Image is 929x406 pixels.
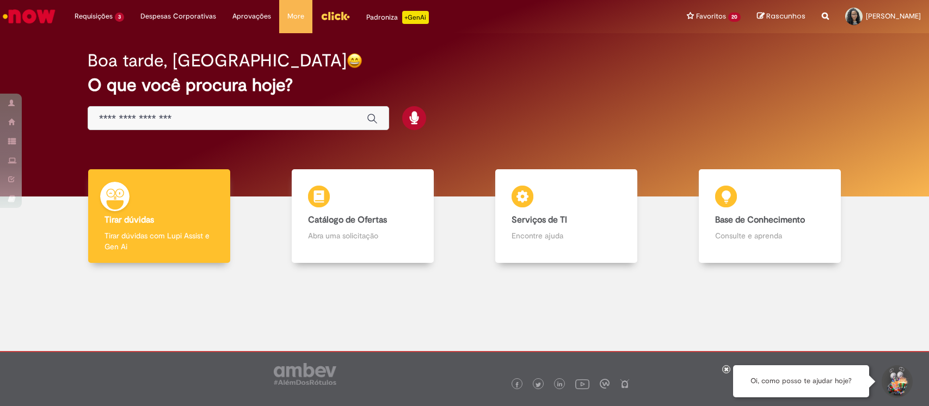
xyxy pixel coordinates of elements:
[536,382,541,387] img: logo_footer_twitter.png
[728,13,741,22] span: 20
[140,11,216,22] span: Despesas Corporativas
[557,382,563,388] img: logo_footer_linkedin.png
[512,230,621,241] p: Encontre ajuda
[115,13,124,22] span: 3
[321,8,350,24] img: click_logo_yellow_360x200.png
[512,214,567,225] b: Serviços de TI
[402,11,429,24] p: +GenAi
[287,11,304,22] span: More
[514,382,520,387] img: logo_footer_facebook.png
[620,379,630,389] img: logo_footer_naosei.png
[261,169,464,263] a: Catálogo de Ofertas Abra uma solicitação
[347,53,362,69] img: happy-face.png
[880,365,913,398] button: Iniciar Conversa de Suporte
[766,11,805,21] span: Rascunhos
[715,230,825,241] p: Consulte e aprenda
[600,379,610,389] img: logo_footer_workplace.png
[1,5,57,27] img: ServiceNow
[757,11,805,22] a: Rascunhos
[668,169,872,263] a: Base de Conhecimento Consulte e aprenda
[715,214,805,225] b: Base de Conhecimento
[308,230,417,241] p: Abra uma solicitação
[232,11,271,22] span: Aprovações
[575,377,589,391] img: logo_footer_youtube.png
[696,11,726,22] span: Favoritos
[366,11,429,24] div: Padroniza
[57,169,261,263] a: Tirar dúvidas Tirar dúvidas com Lupi Assist e Gen Ai
[274,363,336,385] img: logo_footer_ambev_rotulo_gray.png
[88,51,347,70] h2: Boa tarde, [GEOGRAPHIC_DATA]
[104,214,154,225] b: Tirar dúvidas
[88,76,841,95] h2: O que você procura hoje?
[866,11,921,21] span: [PERSON_NAME]
[75,11,113,22] span: Requisições
[733,365,869,397] div: Oi, como posso te ajudar hoje?
[308,214,387,225] b: Catálogo de Ofertas
[104,230,214,252] p: Tirar dúvidas com Lupi Assist e Gen Ai
[465,169,668,263] a: Serviços de TI Encontre ajuda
